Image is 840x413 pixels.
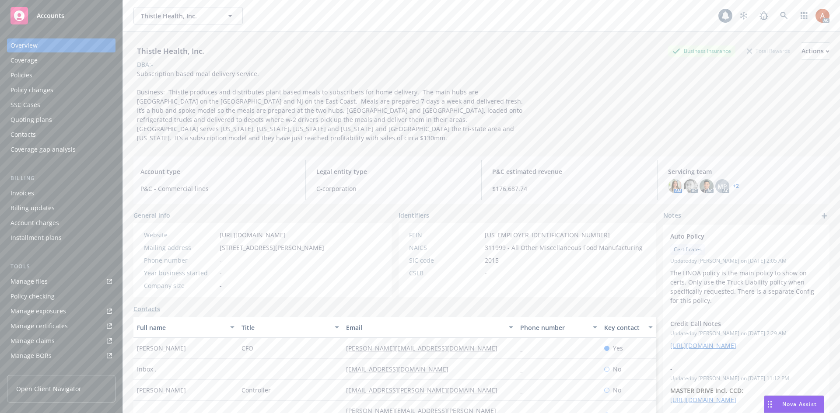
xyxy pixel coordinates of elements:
[670,375,822,382] span: Updated by [PERSON_NAME] on [DATE] 11:12 PM
[10,38,38,52] div: Overview
[7,201,115,215] a: Billing updates
[819,211,829,221] a: add
[7,186,115,200] a: Invoices
[10,289,55,303] div: Policy checking
[668,179,682,193] img: photo
[10,231,62,245] div: Installment plans
[801,43,829,59] div: Actions
[7,334,115,348] a: Manage claims
[133,7,243,24] button: Thistle Health, Inc.
[7,38,115,52] a: Overview
[409,243,481,252] div: NAICS
[7,3,115,28] a: Accounts
[137,385,186,395] span: [PERSON_NAME]
[133,304,160,313] a: Contacts
[346,323,504,332] div: Email
[10,142,76,156] div: Coverage gap analysis
[140,184,295,193] span: P&C - Commercial lines
[10,349,52,363] div: Manage BORs
[717,182,727,191] span: MP
[241,344,253,353] span: CFO
[10,98,40,112] div: SSC Cases
[7,83,115,97] a: Policy changes
[775,7,793,24] a: Search
[144,268,216,278] div: Year business started
[795,7,813,24] a: Switch app
[670,396,736,404] a: [URL][DOMAIN_NAME]
[346,386,504,394] a: [EMAIL_ADDRESS][PERSON_NAME][DOMAIN_NAME]
[16,384,81,393] span: Open Client Navigator
[7,98,115,112] a: SSC Cases
[735,7,752,24] a: Stop snowing
[10,53,38,67] div: Coverage
[346,365,455,373] a: [EMAIL_ADDRESS][DOMAIN_NAME]
[220,281,222,290] span: -
[485,230,610,239] span: [US_EMPLOYER_IDENTIFICATION_NUMBER]
[7,216,115,230] a: Account charges
[220,256,222,265] span: -
[133,211,170,220] span: General info
[37,12,64,19] span: Accounts
[7,304,115,318] span: Manage exposures
[7,262,115,271] div: Tools
[492,184,647,193] span: $176,687.74
[755,7,773,24] a: Report a Bug
[613,344,623,353] span: Yes
[7,289,115,303] a: Policy checking
[409,230,481,239] div: FEIN
[670,257,822,265] span: Updated by [PERSON_NAME] on [DATE] 2:05 AM
[346,344,504,352] a: [PERSON_NAME][EMAIL_ADDRESS][DOMAIN_NAME]
[733,184,739,189] a: +2
[10,83,53,97] div: Policy changes
[613,385,621,395] span: No
[10,201,55,215] div: Billing updates
[10,186,34,200] div: Invoices
[10,364,77,378] div: Summary of insurance
[10,304,66,318] div: Manage exposures
[7,174,115,183] div: Billing
[137,69,526,142] span: Subscription based meal delivery service. Business: Thistle produces and distributes plant based ...
[663,211,681,221] span: Notes
[7,142,115,156] a: Coverage gap analysis
[409,256,481,265] div: SIC code
[137,364,157,374] span: Inbox .
[316,184,471,193] span: C-corporation
[343,317,517,338] button: Email
[144,230,216,239] div: Website
[7,68,115,82] a: Policies
[141,11,217,21] span: Thistle Health, Inc.
[517,317,600,338] button: Phone number
[492,167,647,176] span: P&C estimated revenue
[10,68,32,82] div: Policies
[613,364,621,374] span: No
[10,128,36,142] div: Contacts
[670,232,800,241] span: Auto Policy
[241,323,329,332] div: Title
[220,231,286,239] a: [URL][DOMAIN_NAME]
[137,60,153,69] div: DBA: -
[133,45,208,57] div: Thistle Health, Inc.
[10,319,68,333] div: Manage certificates
[520,323,587,332] div: Phone number
[399,211,429,220] span: Identifiers
[604,323,643,332] div: Key contact
[10,216,59,230] div: Account charges
[670,269,816,305] span: The HNOA policy is the main policy to show on certs. Only use the Truck Liability policy when spe...
[137,323,225,332] div: Full name
[7,319,115,333] a: Manage certificates
[7,53,115,67] a: Coverage
[668,45,735,56] div: Business Insurance
[140,167,295,176] span: Account type
[764,396,824,413] button: Nova Assist
[764,396,775,413] div: Drag to move
[7,231,115,245] a: Installment plans
[668,167,822,176] span: Servicing team
[670,330,822,337] span: Updated by [PERSON_NAME] on [DATE] 2:29 AM
[7,274,115,288] a: Manage files
[144,281,216,290] div: Company size
[10,334,55,348] div: Manage claims
[815,9,829,23] img: photo
[782,400,817,408] span: Nova Assist
[137,344,186,353] span: [PERSON_NAME]
[409,268,481,278] div: CSLB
